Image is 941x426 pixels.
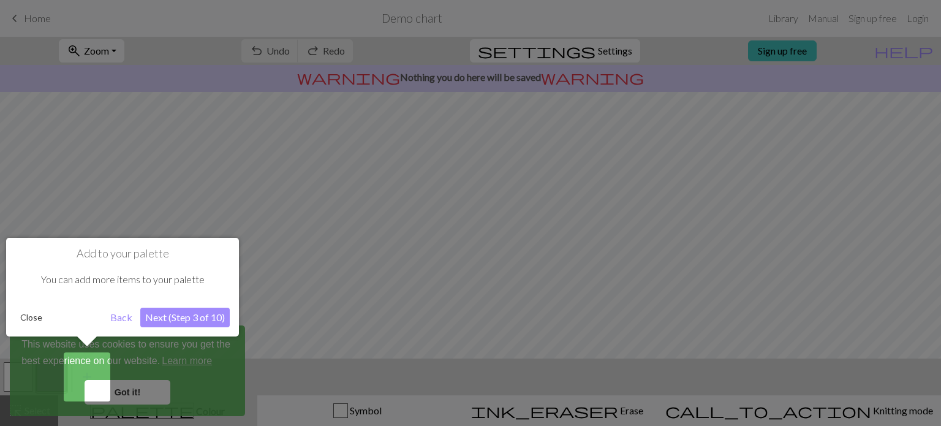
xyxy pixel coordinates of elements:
[15,247,230,261] h1: Add to your palette
[15,308,47,327] button: Close
[105,308,137,327] button: Back
[6,238,239,337] div: Add to your palette
[15,261,230,299] div: You can add more items to your palette
[140,308,230,327] button: Next (Step 3 of 10)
